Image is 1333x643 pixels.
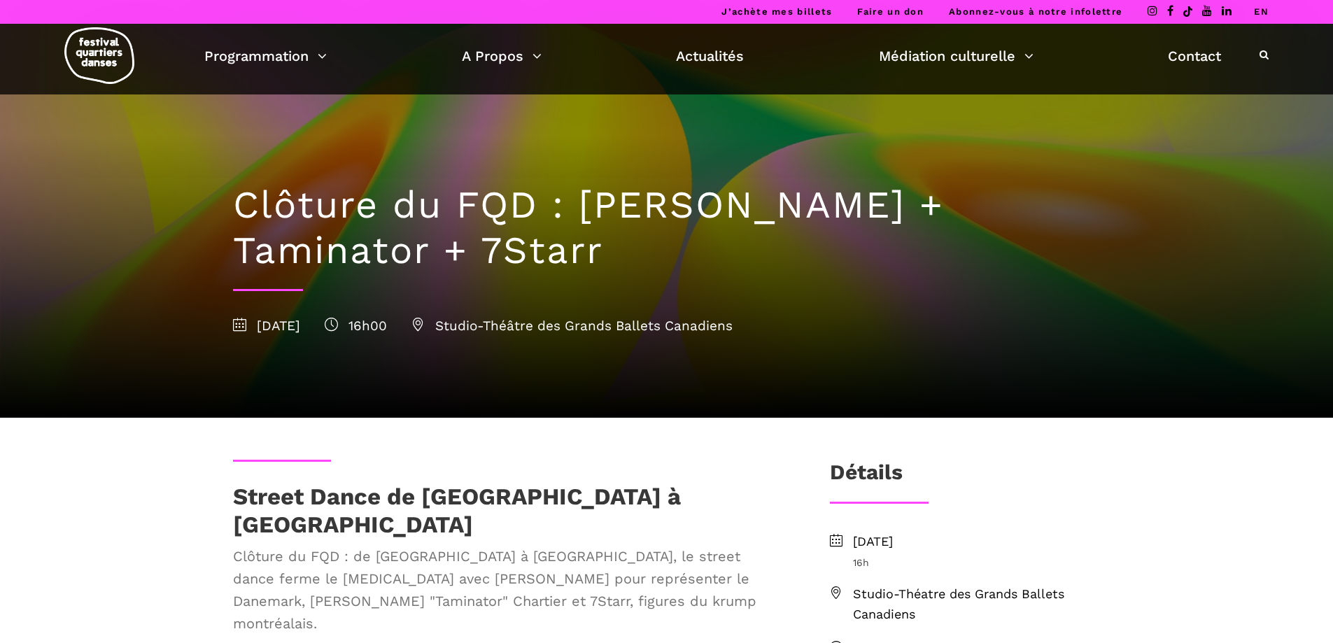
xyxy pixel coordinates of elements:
[879,44,1034,68] a: Médiation culturelle
[233,183,1101,274] h1: Clôture du FQD : [PERSON_NAME] + Taminator + 7Starr
[204,44,327,68] a: Programmation
[411,318,733,334] span: Studio-Théâtre des Grands Ballets Canadiens
[721,6,832,17] a: J’achète mes billets
[233,545,784,635] span: Clôture du FQD : de [GEOGRAPHIC_DATA] à [GEOGRAPHIC_DATA], le street dance ferme le [MEDICAL_DATA...
[462,44,542,68] a: A Propos
[1168,44,1221,68] a: Contact
[676,44,744,68] a: Actualités
[853,584,1101,625] span: Studio-Théatre des Grands Ballets Canadiens
[830,460,903,495] h3: Détails
[325,318,387,334] span: 16h00
[853,532,1101,552] span: [DATE]
[853,555,1101,570] span: 16h
[1254,6,1269,17] a: EN
[857,6,924,17] a: Faire un don
[64,27,134,84] img: logo-fqd-med
[233,483,784,538] h1: Street Dance de [GEOGRAPHIC_DATA] à [GEOGRAPHIC_DATA]
[949,6,1122,17] a: Abonnez-vous à notre infolettre
[233,318,300,334] span: [DATE]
